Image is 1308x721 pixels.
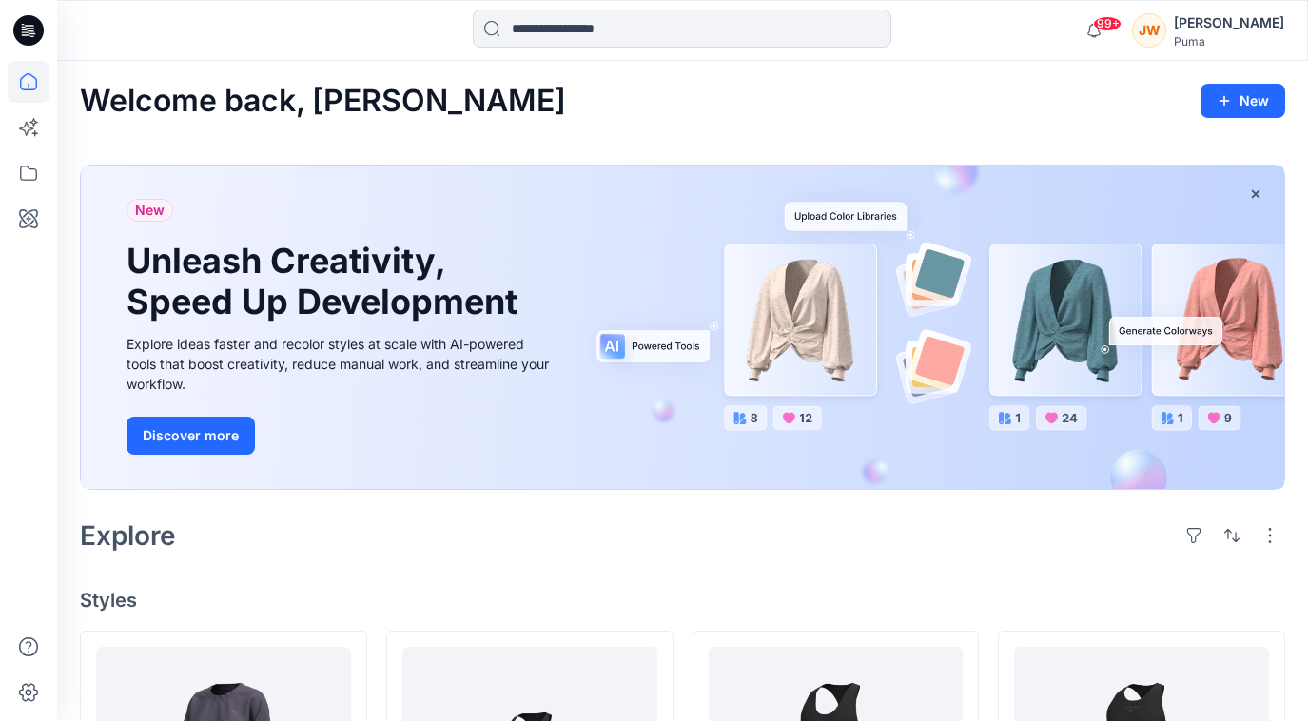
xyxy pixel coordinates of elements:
[80,520,176,551] h2: Explore
[1132,13,1166,48] div: JW
[127,417,555,455] a: Discover more
[80,589,1285,612] h4: Styles
[1201,84,1285,118] button: New
[127,417,255,455] button: Discover more
[1174,11,1284,34] div: [PERSON_NAME]
[1093,16,1122,31] span: 99+
[80,84,566,119] h2: Welcome back, [PERSON_NAME]
[127,241,526,322] h1: Unleash Creativity, Speed Up Development
[127,334,555,394] div: Explore ideas faster and recolor styles at scale with AI-powered tools that boost creativity, red...
[135,199,165,222] span: New
[1174,34,1284,49] div: Puma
